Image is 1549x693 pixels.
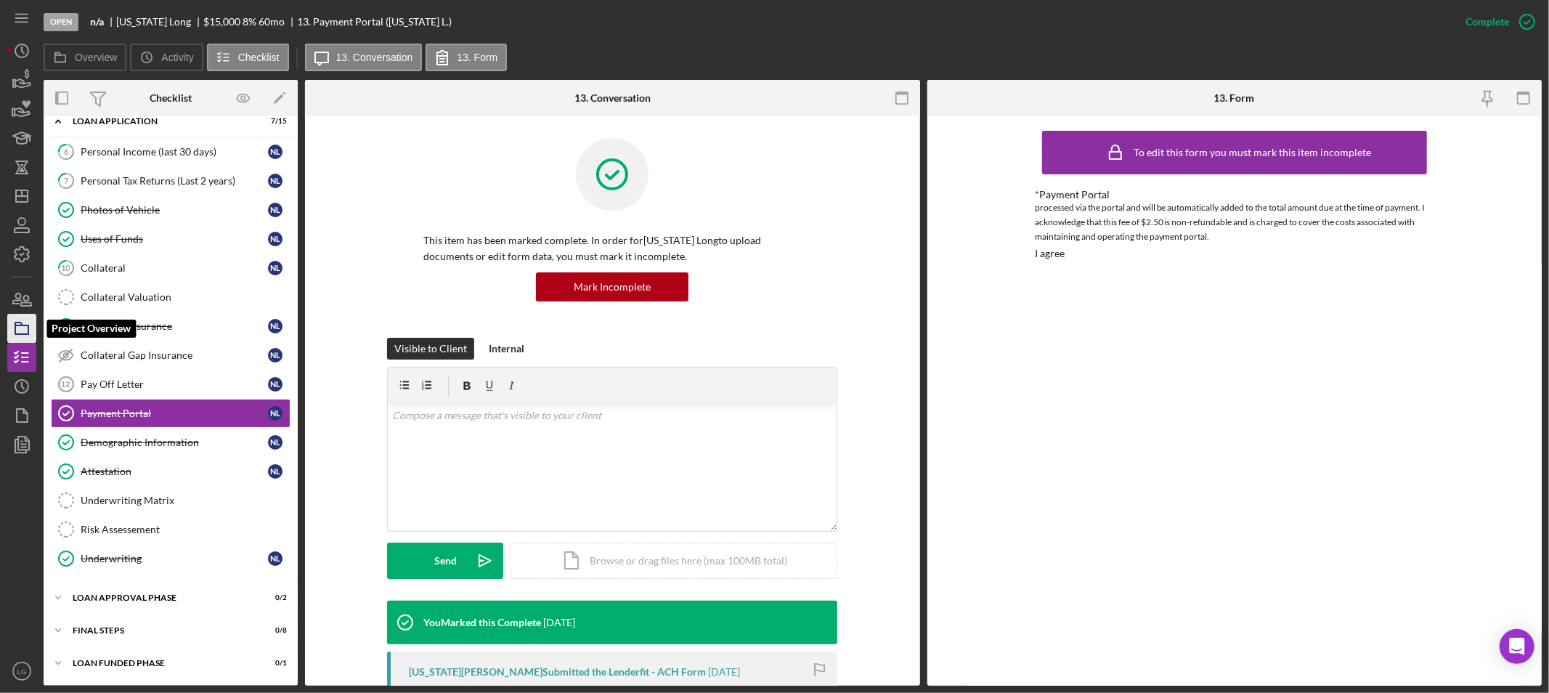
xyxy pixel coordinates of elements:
[73,626,251,635] div: FINAL STEPS
[81,437,268,448] div: Demographic Information
[73,593,251,602] div: Loan Approval Phase
[61,380,70,389] tspan: 12
[336,52,413,63] label: 13. Conversation
[261,117,287,126] div: 7 / 15
[574,92,651,104] div: 13. Conversation
[423,617,541,628] div: You Marked this Complete
[17,668,27,676] text: LG
[73,659,251,668] div: Loan Funded Phase
[261,626,287,635] div: 0 / 8
[268,203,282,217] div: N L
[51,515,290,544] a: Risk Assessement
[81,378,268,390] div: Pay Off Letter
[44,44,126,71] button: Overview
[423,232,801,265] p: This item has been marked complete. In order for [US_STATE] Long to upload documents or edit form...
[81,408,268,419] div: Payment Portal
[268,261,282,275] div: N L
[51,166,290,195] a: 7Personal Tax Returns (Last 2 years)NL
[81,349,268,361] div: Collateral Gap Insurance
[268,464,282,479] div: N L
[51,137,290,166] a: 6Personal Income (last 30 days)NL
[161,52,193,63] label: Activity
[81,553,268,564] div: Underwriting
[1465,7,1509,36] div: Complete
[62,263,71,272] tspan: 10
[268,406,282,421] div: N L
[259,16,285,28] div: 60 mo
[708,666,740,678] time: 2025-10-03 16:11
[574,272,651,301] div: Mark Incomplete
[7,657,36,686] button: LG
[268,377,282,392] div: N L
[73,117,251,126] div: Loan Application
[1214,92,1255,104] div: 13. Form
[426,44,507,71] button: 13. Form
[90,16,104,28] b: n/a
[394,338,467,360] div: Visible to Client
[81,495,290,506] div: Underwriting Matrix
[51,254,290,283] a: 10CollateralNL
[51,195,290,224] a: Photos of VehicleNL
[243,16,256,28] div: 8 %
[268,319,282,333] div: N L
[261,593,287,602] div: 0 / 2
[81,320,268,332] div: Collateral Insurance
[481,338,532,360] button: Internal
[268,174,282,188] div: N L
[150,92,192,104] div: Checklist
[543,617,575,628] time: 2025-10-03 18:55
[51,370,290,399] a: 12Pay Off LetterNL
[81,466,268,477] div: Attestation
[116,16,203,28] div: [US_STATE] Long
[268,145,282,159] div: N L
[268,551,282,566] div: N L
[51,283,290,312] a: Collateral Valuation
[434,543,457,579] div: Send
[1035,248,1065,259] div: I agree
[409,666,706,678] div: [US_STATE][PERSON_NAME] Submitted the Lenderfit - ACH Form
[268,435,282,450] div: N L
[81,204,268,216] div: Photos of Vehicle
[51,341,290,370] a: Collateral Gap InsuranceNL
[1134,147,1371,158] div: To edit this form you must mark this item incomplete
[457,52,497,63] label: 13. Form
[51,486,290,515] a: Underwriting Matrix
[489,338,524,360] div: Internal
[297,16,452,28] div: 13. Payment Portal ([US_STATE] L.)
[261,659,287,668] div: 0 / 1
[81,291,290,303] div: Collateral Valuation
[51,544,290,573] a: UnderwritingNL
[1035,189,1434,200] div: *Payment Portal
[1451,7,1542,36] button: Complete
[81,262,268,274] div: Collateral
[238,52,280,63] label: Checklist
[1500,629,1534,664] div: Open Intercom Messenger
[51,312,290,341] a: Collateral InsuranceNL
[64,147,69,156] tspan: 6
[387,543,503,579] button: Send
[51,428,290,457] a: Demographic InformationNL
[81,524,290,535] div: Risk Assessement
[268,232,282,246] div: N L
[64,176,69,185] tspan: 7
[1035,200,1434,244] div: processed via the portal and will be automatically added to the total amount due at the time of p...
[81,233,268,245] div: Uses of Funds
[51,457,290,486] a: AttestationNL
[130,44,203,71] button: Activity
[51,399,290,428] a: Payment PortalNL
[81,146,268,158] div: Personal Income (last 30 days)
[81,175,268,187] div: Personal Tax Returns (Last 2 years)
[305,44,423,71] button: 13. Conversation
[44,13,78,31] div: Open
[207,44,289,71] button: Checklist
[75,52,117,63] label: Overview
[536,272,688,301] button: Mark Incomplete
[387,338,474,360] button: Visible to Client
[268,348,282,362] div: N L
[203,15,240,28] span: $15,000
[51,224,290,254] a: Uses of FundsNL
